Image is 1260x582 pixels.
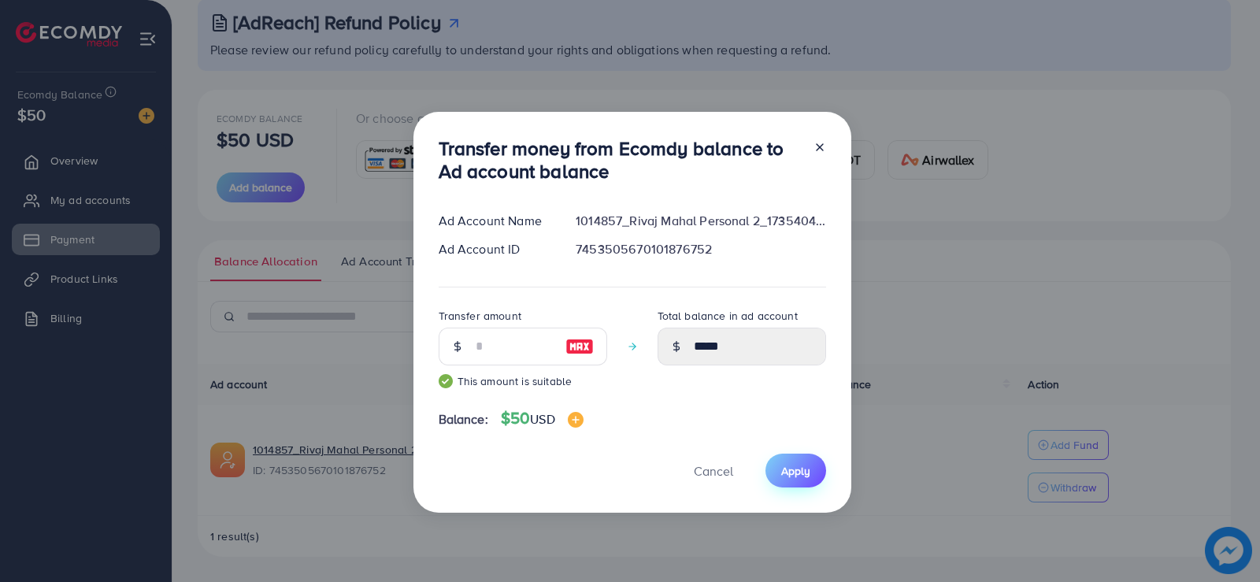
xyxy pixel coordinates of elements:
button: Cancel [674,454,753,487]
img: image [568,412,584,428]
h3: Transfer money from Ecomdy balance to Ad account balance [439,137,801,183]
span: Balance: [439,410,488,428]
div: Ad Account ID [426,240,564,258]
button: Apply [765,454,826,487]
div: 7453505670101876752 [563,240,838,258]
small: This amount is suitable [439,373,607,389]
img: image [565,337,594,356]
label: Transfer amount [439,308,521,324]
div: Ad Account Name [426,212,564,230]
span: USD [530,410,554,428]
label: Total balance in ad account [658,308,798,324]
span: Apply [781,463,810,479]
img: guide [439,374,453,388]
h4: $50 [501,409,584,428]
span: Cancel [694,462,733,480]
div: 1014857_Rivaj Mahal Personal 2_1735404529188 [563,212,838,230]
